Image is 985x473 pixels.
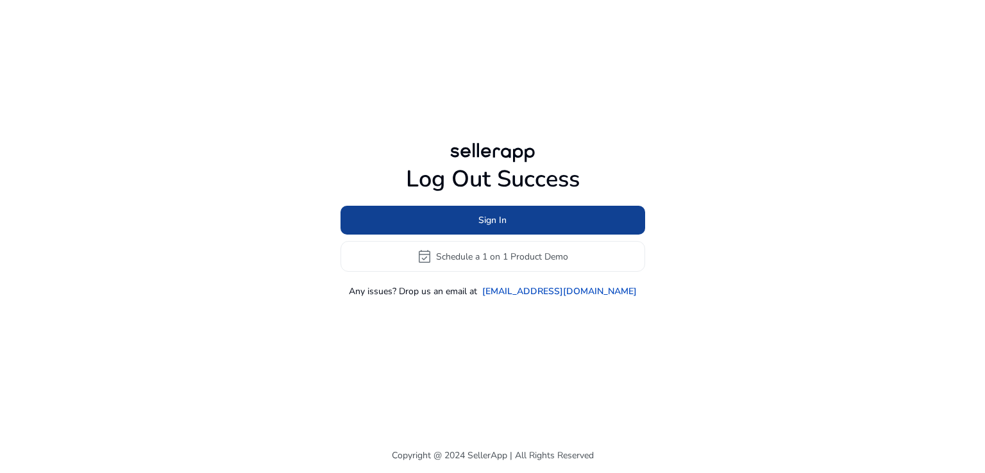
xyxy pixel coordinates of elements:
button: Sign In [341,206,645,235]
span: event_available [417,249,432,264]
h1: Log Out Success [341,165,645,193]
button: event_availableSchedule a 1 on 1 Product Demo [341,241,645,272]
span: Sign In [478,213,507,227]
p: Any issues? Drop us an email at [349,285,477,298]
a: [EMAIL_ADDRESS][DOMAIN_NAME] [482,285,637,298]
